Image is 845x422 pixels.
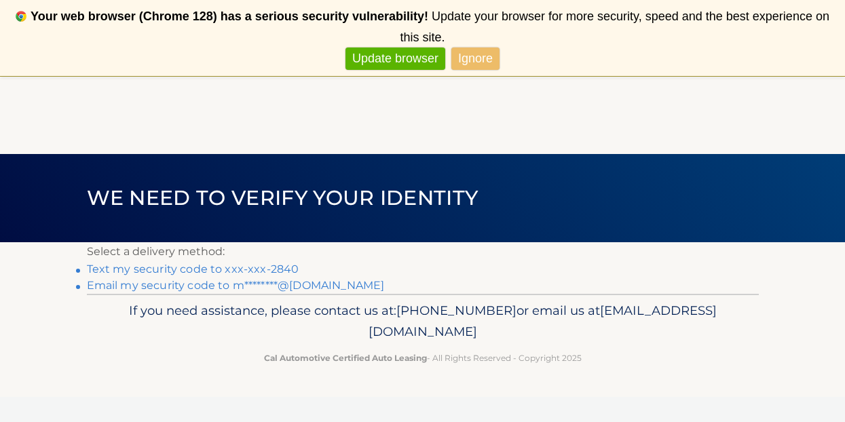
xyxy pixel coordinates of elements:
p: If you need assistance, please contact us at: or email us at [96,300,750,343]
a: Update browser [345,47,445,70]
span: [PHONE_NUMBER] [396,303,517,318]
a: Email my security code to m********@[DOMAIN_NAME] [87,279,385,292]
p: Select a delivery method: [87,242,759,261]
a: Text my security code to xxx-xxx-2840 [87,263,299,275]
span: Update your browser for more security, speed and the best experience on this site. [400,9,829,44]
strong: Cal Automotive Certified Auto Leasing [264,353,427,363]
p: - All Rights Reserved - Copyright 2025 [96,351,750,365]
a: Ignore [451,47,500,70]
span: We need to verify your identity [87,185,478,210]
b: Your web browser (Chrome 128) has a serious security vulnerability! [31,9,428,23]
